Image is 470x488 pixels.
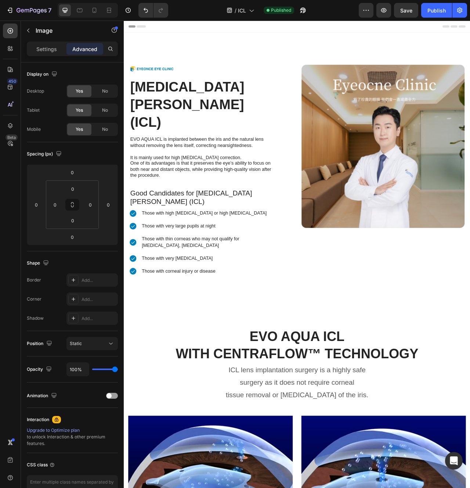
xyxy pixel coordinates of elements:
p: ICL lens implantation surgery is a highly safe surgery as it does not require corneal tissue remo... [43,437,398,484]
p: 7 [48,6,51,15]
div: Publish [427,7,446,14]
div: Undo/Redo [138,3,168,18]
input: 0px [50,199,61,210]
iframe: Design area [124,21,470,488]
div: Open Intercom Messenger [445,452,463,470]
input: 0 [65,167,80,178]
img: Event Image [226,56,433,264]
button: Publish [421,3,452,18]
div: Display on [27,69,59,79]
div: to unlock Interaction & other premium features. [27,427,118,447]
div: Tablet [27,107,40,114]
p: Settings [36,45,57,53]
div: Interaction [27,416,49,423]
div: Add... [82,277,116,284]
div: CSS class [27,462,55,468]
div: Mobile [27,126,41,133]
input: 0px [65,215,80,226]
span: Save [400,7,412,14]
input: Auto [67,363,89,376]
span: Static [70,341,82,346]
span: ICL [238,7,246,14]
button: 7 [3,3,55,18]
div: Opacity [27,365,53,374]
div: Upgrade to Optimize plan [27,427,118,434]
button: Static [66,337,118,350]
span: / [235,7,236,14]
div: Add... [82,296,116,303]
p: Image [36,26,98,35]
div: Desktop [27,88,44,94]
div: Border [27,277,41,283]
div: Corner [27,296,41,302]
div: Shape [27,258,50,268]
span: No [102,88,108,94]
div: Position [27,339,54,349]
div: Animation [27,391,58,401]
div: 450 [7,78,18,84]
div: Spacing (px) [27,149,63,159]
input: 0px [65,183,80,194]
div: Beta [6,134,18,140]
span: Published [271,7,291,14]
span: Yes [76,126,83,133]
span: Yes [76,88,83,94]
input: 0 [103,199,114,210]
span: No [102,126,108,133]
span: Yes [76,107,83,114]
button: Save [394,3,418,18]
div: Add... [82,315,116,322]
div: Shadow [27,315,44,322]
h2: EVO AQUA ICL WITH CENTRAFLOW™ TECHNOLOGY [6,390,435,436]
input: 0 [65,232,80,243]
p: Advanced [72,45,97,53]
span: No [102,107,108,114]
input: 0px [85,199,96,210]
input: 0 [31,199,42,210]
